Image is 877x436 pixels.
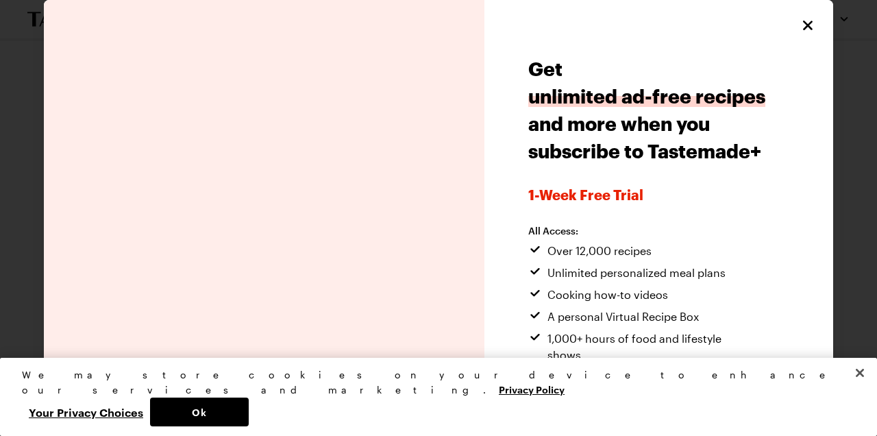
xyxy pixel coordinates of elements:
[22,367,843,426] div: Privacy
[547,265,726,281] span: Unlimited personalized meal plans
[547,243,652,259] span: Over 12,000 recipes
[547,330,754,363] span: 1,000+ hours of food and lifestyle shows
[799,16,817,34] button: Close
[845,358,875,388] button: Close
[528,225,754,237] h2: All Access:
[22,367,843,398] div: We may store cookies on your device to enhance our services and marketing.
[528,55,789,165] h1: Get and more when you subscribe to Tastemade+
[150,398,249,426] button: Ok
[528,186,789,203] span: 1-week Free Trial
[547,308,699,325] span: A personal Virtual Recipe Box
[528,85,765,107] span: unlimited ad-free recipes
[499,383,565,396] a: More information about your privacy, opens in a new tab
[547,287,668,303] span: Cooking how-to videos
[22,398,150,426] button: Your Privacy Choices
